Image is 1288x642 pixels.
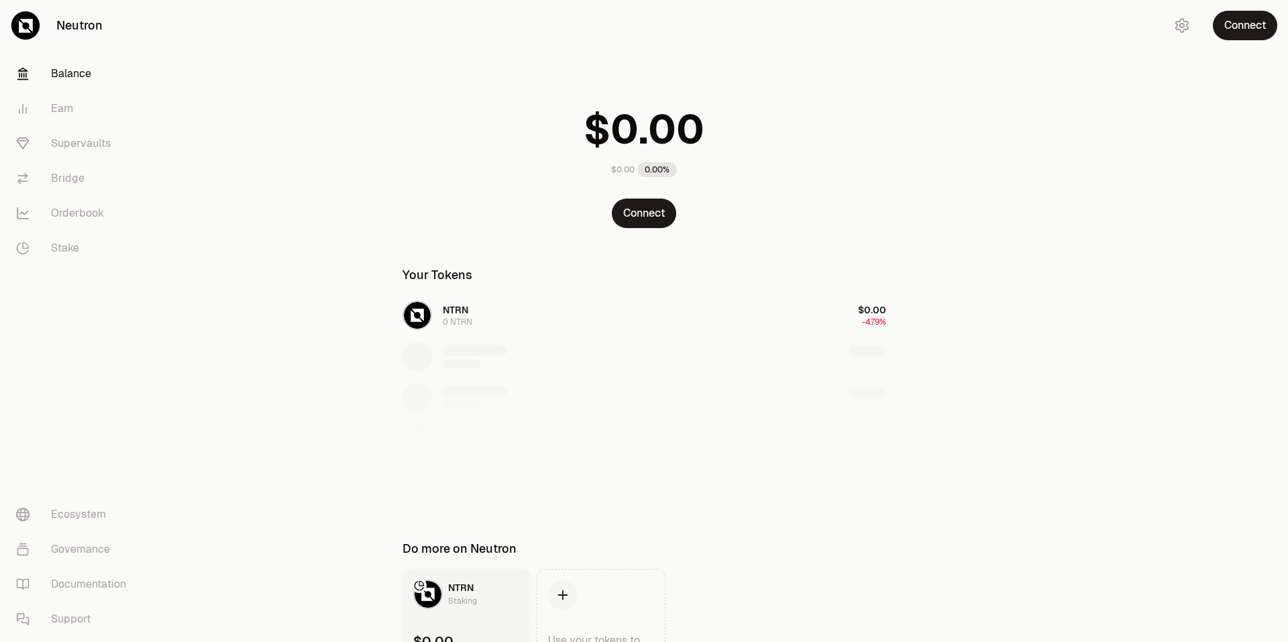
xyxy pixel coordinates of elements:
a: Bridge [5,161,145,196]
a: Documentation [5,567,145,602]
button: Connect [1213,11,1277,40]
div: Do more on Neutron [402,539,517,558]
div: 0.00% [637,162,677,177]
a: Stake [5,231,145,266]
button: Connect [612,199,676,228]
a: Governance [5,532,145,567]
a: Support [5,602,145,637]
span: NTRN [448,582,474,594]
a: Earn [5,91,145,126]
a: Balance [5,56,145,91]
div: $0.00 [611,164,635,175]
div: Staking [448,594,477,608]
a: Ecosystem [5,497,145,532]
img: NTRN Logo [415,581,441,608]
a: Orderbook [5,196,145,231]
a: Supervaults [5,126,145,161]
div: Your Tokens [402,266,472,284]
